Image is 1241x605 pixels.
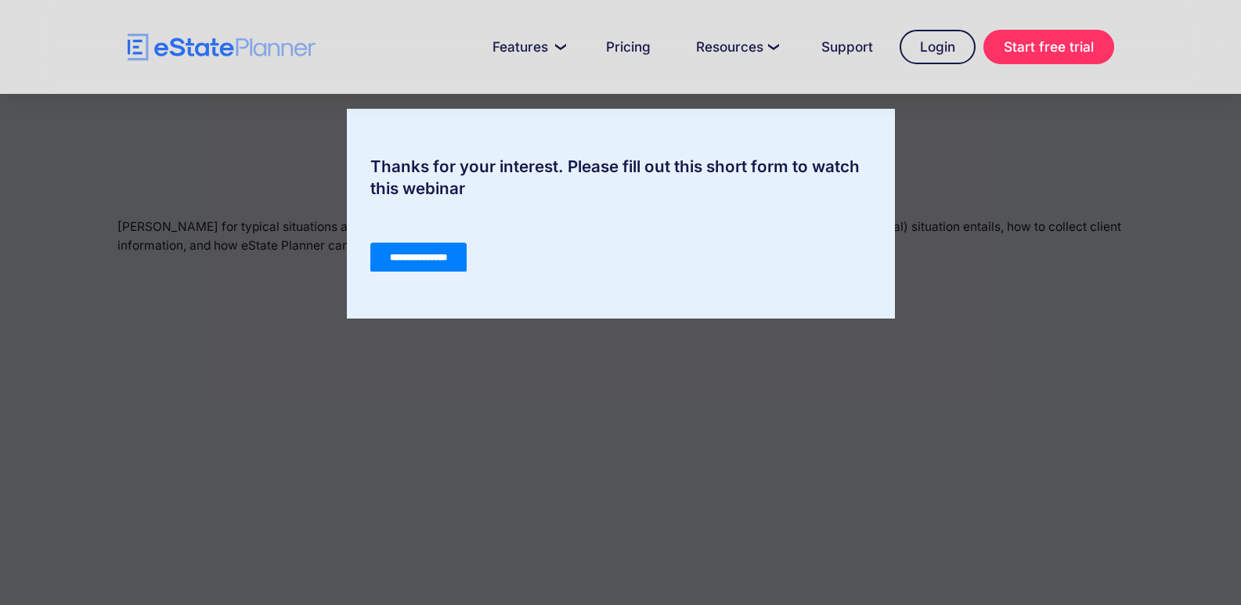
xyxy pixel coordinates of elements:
[587,31,669,63] a: Pricing
[347,156,895,200] div: Thanks for your interest. Please fill out this short form to watch this webinar
[370,215,871,272] iframe: Form 0
[803,31,892,63] a: Support
[900,30,976,64] a: Login
[474,31,579,63] a: Features
[983,30,1114,64] a: Start free trial
[128,34,316,61] a: home
[677,31,795,63] a: Resources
